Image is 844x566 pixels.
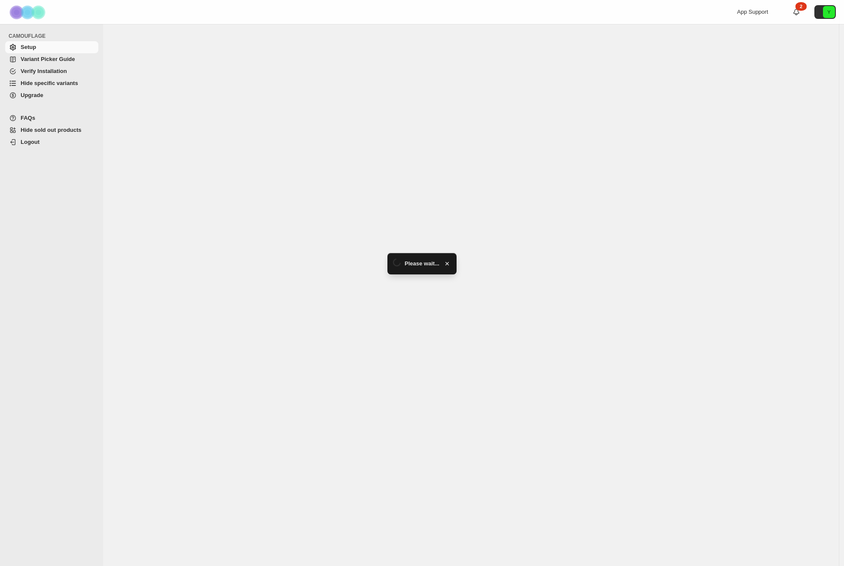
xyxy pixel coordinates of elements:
span: Hide sold out products [21,127,82,133]
a: Variant Picker Guide [5,53,98,65]
a: Verify Installation [5,65,98,77]
span: Logout [21,139,40,145]
a: Setup [5,41,98,53]
button: Avatar with initials Y [814,5,836,19]
a: Upgrade [5,89,98,101]
a: Hide specific variants [5,77,98,89]
span: App Support [737,9,768,15]
span: Hide specific variants [21,80,78,86]
a: Hide sold out products [5,124,98,136]
span: Variant Picker Guide [21,56,75,62]
span: CAMOUFLAGE [9,33,99,40]
span: Avatar with initials Y [823,6,835,18]
img: Camouflage [7,0,50,24]
span: Setup [21,44,36,50]
span: Verify Installation [21,68,67,74]
a: 2 [792,8,801,16]
span: FAQs [21,115,35,121]
span: Upgrade [21,92,43,98]
text: Y [827,9,831,15]
span: Please wait... [405,259,439,268]
div: 2 [795,2,807,11]
a: Logout [5,136,98,148]
a: FAQs [5,112,98,124]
